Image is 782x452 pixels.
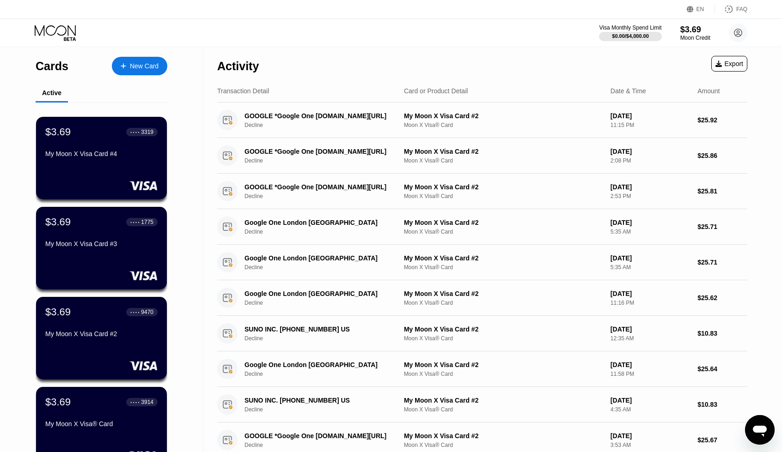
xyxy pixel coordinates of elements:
[715,60,743,67] div: Export
[45,216,71,228] div: $3.69
[141,219,153,225] div: 1775
[130,131,140,133] div: ● ● ● ●
[244,406,406,413] div: Decline
[130,311,140,313] div: ● ● ● ●
[611,193,690,199] div: 2:53 PM
[130,221,140,223] div: ● ● ● ●
[404,229,603,235] div: Moon X Visa® Card
[141,309,153,315] div: 9470
[404,183,603,191] div: My Moon X Visa Card #2
[404,112,603,120] div: My Moon X Visa Card #2
[217,87,269,95] div: Transaction Detail
[697,259,747,266] div: $25.71
[611,122,690,128] div: 11:15 PM
[745,415,775,445] iframe: Кнопка запуска окна обмена сообщениями
[244,361,395,368] div: Google One London [GEOGRAPHIC_DATA]
[612,33,649,39] div: $0.00 / $4,000.00
[611,148,690,155] div: [DATE]
[244,254,395,262] div: Google One London [GEOGRAPHIC_DATA]
[244,183,395,191] div: GOOGLE *Google One [DOMAIN_NAME][URL]
[697,116,747,124] div: $25.92
[404,371,603,377] div: Moon X Visa® Card
[404,219,603,226] div: My Moon X Visa Card #2
[217,245,747,280] div: Google One London [GEOGRAPHIC_DATA]DeclineMy Moon X Visa Card #2Moon X Visa® Card[DATE]5:35 AM$25.71
[697,187,747,195] div: $25.81
[244,122,406,128] div: Decline
[217,387,747,422] div: SUNO INC. [PHONE_NUMBER] USDeclineMy Moon X Visa Card #2Moon X Visa® Card[DATE]4:35 AM$10.83
[680,25,710,35] div: $3.69
[697,87,720,95] div: Amount
[711,56,747,72] div: Export
[697,436,747,444] div: $25.67
[36,297,167,380] div: $3.69● ● ● ●9470My Moon X Visa Card #2
[611,254,690,262] div: [DATE]
[244,219,395,226] div: Google One London [GEOGRAPHIC_DATA]
[404,442,603,448] div: Moon X Visa® Card
[404,432,603,440] div: My Moon X Visa Card #2
[45,330,158,337] div: My Moon X Visa Card #2
[244,112,395,120] div: GOOGLE *Google One [DOMAIN_NAME][URL]
[244,229,406,235] div: Decline
[45,150,158,157] div: My Moon X Visa Card #4
[404,264,603,271] div: Moon X Visa® Card
[736,6,747,12] div: FAQ
[244,157,406,164] div: Decline
[611,300,690,306] div: 11:16 PM
[611,183,690,191] div: [DATE]
[404,193,603,199] div: Moon X Visa® Card
[404,122,603,128] div: Moon X Visa® Card
[244,148,395,155] div: GOOGLE *Google One [DOMAIN_NAME][URL]
[680,35,710,41] div: Moon Credit
[36,117,167,199] div: $3.69● ● ● ●3319My Moon X Visa Card #4
[404,325,603,333] div: My Moon X Visa Card #2
[45,240,158,247] div: My Moon X Visa Card #3
[45,126,71,138] div: $3.69
[244,325,395,333] div: SUNO INC. [PHONE_NUMBER] US
[611,371,690,377] div: 11:58 PM
[217,174,747,209] div: GOOGLE *Google One [DOMAIN_NAME][URL]DeclineMy Moon X Visa Card #2Moon X Visa® Card[DATE]2:53 PM$...
[611,442,690,448] div: 3:53 AM
[599,24,661,31] div: Visa Monthly Spend Limit
[404,300,603,306] div: Moon X Visa® Card
[141,399,153,405] div: 3914
[680,25,710,41] div: $3.69Moon Credit
[244,335,406,342] div: Decline
[45,396,71,408] div: $3.69
[42,89,61,96] div: Active
[687,5,715,14] div: EN
[244,442,406,448] div: Decline
[697,365,747,373] div: $25.64
[217,316,747,351] div: SUNO INC. [PHONE_NUMBER] USDeclineMy Moon X Visa Card #2Moon X Visa® Card[DATE]12:35 AM$10.83
[611,335,690,342] div: 12:35 AM
[715,5,747,14] div: FAQ
[244,193,406,199] div: Decline
[611,397,690,404] div: [DATE]
[611,290,690,297] div: [DATE]
[404,397,603,404] div: My Moon X Visa Card #2
[611,87,646,95] div: Date & Time
[45,306,71,318] div: $3.69
[36,60,68,73] div: Cards
[45,420,158,428] div: My Moon X Visa® Card
[404,361,603,368] div: My Moon X Visa Card #2
[217,351,747,387] div: Google One London [GEOGRAPHIC_DATA]DeclineMy Moon X Visa Card #2Moon X Visa® Card[DATE]11:58 PM$2...
[217,102,747,138] div: GOOGLE *Google One [DOMAIN_NAME][URL]DeclineMy Moon X Visa Card #2Moon X Visa® Card[DATE]11:15 PM...
[696,6,704,12] div: EN
[611,406,690,413] div: 4:35 AM
[244,300,406,306] div: Decline
[404,254,603,262] div: My Moon X Visa Card #2
[599,24,661,41] div: Visa Monthly Spend Limit$0.00/$4,000.00
[611,325,690,333] div: [DATE]
[697,330,747,337] div: $10.83
[697,294,747,301] div: $25.62
[244,264,406,271] div: Decline
[611,432,690,440] div: [DATE]
[404,87,468,95] div: Card or Product Detail
[611,361,690,368] div: [DATE]
[697,223,747,230] div: $25.71
[130,62,159,70] div: New Card
[217,209,747,245] div: Google One London [GEOGRAPHIC_DATA]DeclineMy Moon X Visa Card #2Moon X Visa® Card[DATE]5:35 AM$25.71
[112,57,167,75] div: New Card
[217,280,747,316] div: Google One London [GEOGRAPHIC_DATA]DeclineMy Moon X Visa Card #2Moon X Visa® Card[DATE]11:16 PM$2...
